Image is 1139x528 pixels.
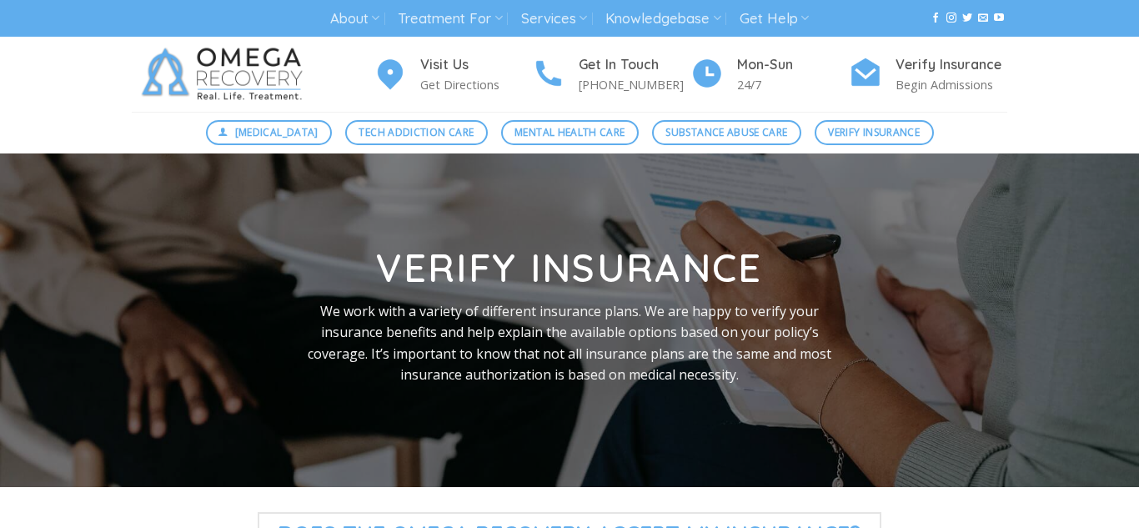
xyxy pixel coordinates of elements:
p: [PHONE_NUMBER] [579,75,690,94]
a: Get In Touch [PHONE_NUMBER] [532,54,690,95]
a: Verify Insurance [815,120,934,145]
a: About [330,3,379,34]
p: 24/7 [737,75,849,94]
a: Mental Health Care [501,120,639,145]
a: Services [521,3,587,34]
a: Follow on Instagram [946,13,956,24]
a: Follow on Facebook [931,13,941,24]
a: Treatment For [398,3,502,34]
h4: Mon-Sun [737,54,849,76]
a: Tech Addiction Care [345,120,488,145]
span: Substance Abuse Care [665,124,787,140]
span: [MEDICAL_DATA] [235,124,319,140]
a: Substance Abuse Care [652,120,801,145]
a: Visit Us Get Directions [374,54,532,95]
a: Follow on YouTube [994,13,1004,24]
a: [MEDICAL_DATA] [206,120,333,145]
span: Tech Addiction Care [359,124,474,140]
a: Follow on Twitter [962,13,972,24]
a: Knowledgebase [605,3,720,34]
span: Verify Insurance [828,124,920,140]
img: Omega Recovery [132,37,319,112]
p: Begin Admissions [896,75,1007,94]
a: Verify Insurance Begin Admissions [849,54,1007,95]
h4: Get In Touch [579,54,690,76]
a: Send us an email [978,13,988,24]
h4: Verify Insurance [896,54,1007,76]
span: Mental Health Care [514,124,625,140]
p: Get Directions [420,75,532,94]
a: Get Help [740,3,809,34]
h4: Visit Us [420,54,532,76]
p: We work with a variety of different insurance plans. We are happy to verify your insurance benefi... [299,301,840,386]
strong: Verify Insurance [376,244,762,292]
